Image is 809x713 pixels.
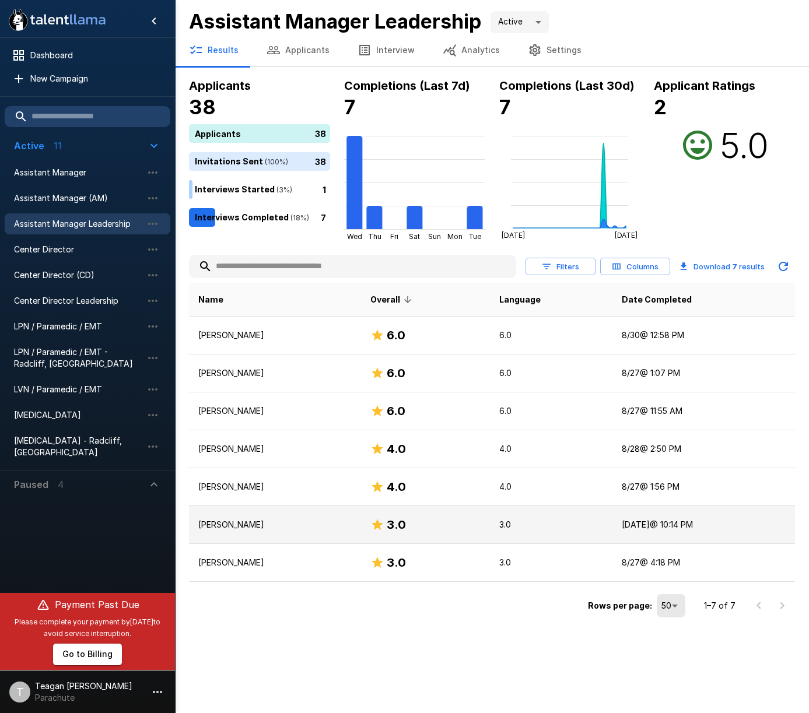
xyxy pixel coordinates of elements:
b: Completions (Last 30d) [499,79,635,93]
b: Applicant Ratings [654,79,755,93]
h6: 4.0 [387,440,406,458]
h6: 3.0 [387,515,406,534]
td: 8/27 @ 1:07 PM [612,354,795,392]
tspan: [DATE] [501,231,524,240]
span: Name [198,293,223,307]
p: 3.0 [499,519,603,531]
h6: 6.0 [387,402,405,420]
p: 4.0 [499,443,603,455]
b: 2 [654,95,667,119]
button: Updated Today - 12:56 PM [772,255,795,278]
tspan: Thu [367,232,381,241]
p: 4.0 [499,481,603,493]
td: 8/30 @ 12:58 PM [612,317,795,354]
h6: 3.0 [387,553,406,572]
button: Download 7 results [675,255,769,278]
p: 1 [323,183,326,195]
div: 50 [657,594,685,617]
span: Overall [370,293,415,307]
tspan: [DATE] [615,231,638,240]
b: Assistant Manager Leadership [189,9,481,33]
tspan: Tue [468,232,481,241]
p: 6.0 [499,405,603,417]
b: 38 [189,95,216,119]
p: Rows per page: [588,600,652,612]
button: Applicants [253,34,344,66]
td: 8/27 @ 4:18 PM [612,544,795,582]
span: Date Completed [622,293,692,307]
h6: 6.0 [387,326,405,345]
p: 6.0 [499,329,603,341]
b: Completions (Last 7d) [344,79,470,93]
b: 7 [499,95,510,119]
p: 7 [321,211,326,223]
div: Active [491,11,549,33]
p: 38 [315,127,326,139]
tspan: Mon [447,232,462,241]
b: Applicants [189,79,251,93]
p: [PERSON_NAME] [198,557,352,568]
h2: 5.0 [720,124,769,166]
button: Interview [344,34,429,66]
button: Columns [600,258,670,276]
tspan: Fri [390,232,398,241]
p: 38 [315,155,326,167]
td: 8/27 @ 1:56 PM [612,468,795,506]
button: Results [175,34,253,66]
p: 6.0 [499,367,603,379]
p: [PERSON_NAME] [198,405,352,417]
p: [PERSON_NAME] [198,443,352,455]
tspan: Sun [428,232,441,241]
button: Analytics [429,34,514,66]
p: [PERSON_NAME] [198,329,352,341]
p: 3.0 [499,557,603,568]
td: 8/28 @ 2:50 PM [612,430,795,468]
button: Settings [514,34,596,66]
p: 1–7 of 7 [704,600,736,612]
b: 7 [344,95,355,119]
tspan: Wed [346,232,362,241]
td: 8/27 @ 11:55 AM [612,392,795,430]
p: [PERSON_NAME] [198,481,352,493]
tspan: Sat [409,232,420,241]
button: Filters [526,258,596,276]
span: Language [499,293,541,307]
h6: 6.0 [387,364,405,382]
p: [PERSON_NAME] [198,519,352,531]
h6: 4.0 [387,477,406,496]
b: 7 [732,262,737,271]
p: [PERSON_NAME] [198,367,352,379]
td: [DATE] @ 10:14 PM [612,506,795,544]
